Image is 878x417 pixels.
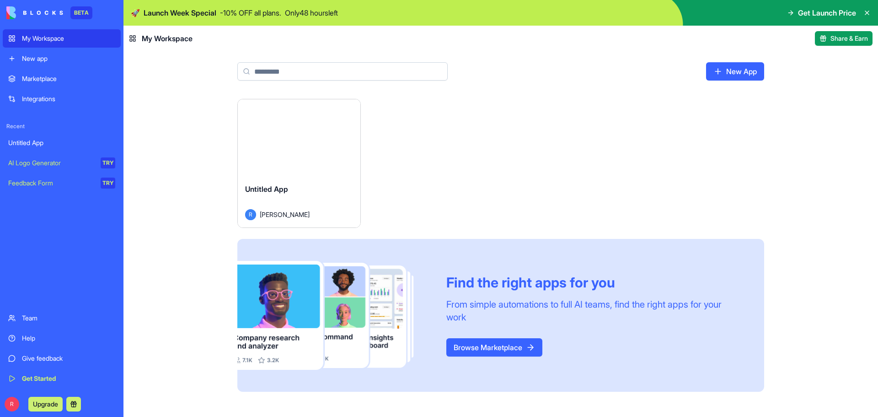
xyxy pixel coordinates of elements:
[22,374,115,383] div: Get Started
[3,49,121,68] a: New app
[220,7,281,18] p: - 10 % OFF all plans.
[101,157,115,168] div: TRY
[446,274,742,291] div: Find the right apps for you
[22,74,115,83] div: Marketplace
[446,338,542,357] a: Browse Marketplace
[3,154,121,172] a: AI Logo GeneratorTRY
[3,134,121,152] a: Untitled App
[28,399,63,408] a: Upgrade
[8,179,94,188] div: Feedback Form
[22,354,115,363] div: Give feedback
[131,7,140,18] span: 🚀
[3,309,121,327] a: Team
[3,70,121,88] a: Marketplace
[8,138,115,147] div: Untitled App
[3,349,121,368] a: Give feedback
[245,209,256,220] span: R
[245,184,288,194] span: Untitled App
[6,6,63,19] img: logo
[3,29,121,48] a: My Workspace
[260,210,310,219] span: [PERSON_NAME]
[3,90,121,108] a: Integrations
[144,7,216,18] span: Launch Week Special
[815,31,873,46] button: Share & Earn
[8,158,94,168] div: AI Logo Generator
[70,6,92,19] div: BETA
[3,329,121,347] a: Help
[22,314,115,323] div: Team
[28,397,63,412] button: Upgrade
[798,7,856,18] span: Get Launch Price
[5,397,19,412] span: R
[706,62,764,81] a: New App
[3,123,121,130] span: Recent
[446,298,742,324] div: From simple automations to full AI teams, find the right apps for your work
[101,178,115,189] div: TRY
[22,334,115,343] div: Help
[830,34,868,43] span: Share & Earn
[237,99,361,228] a: Untitled AppR[PERSON_NAME]
[22,54,115,63] div: New app
[285,7,338,18] p: Only 48 hours left
[237,261,432,370] img: Frame_181_egmpey.png
[3,174,121,192] a: Feedback FormTRY
[142,33,193,44] span: My Workspace
[6,6,92,19] a: BETA
[22,34,115,43] div: My Workspace
[3,369,121,388] a: Get Started
[22,94,115,103] div: Integrations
